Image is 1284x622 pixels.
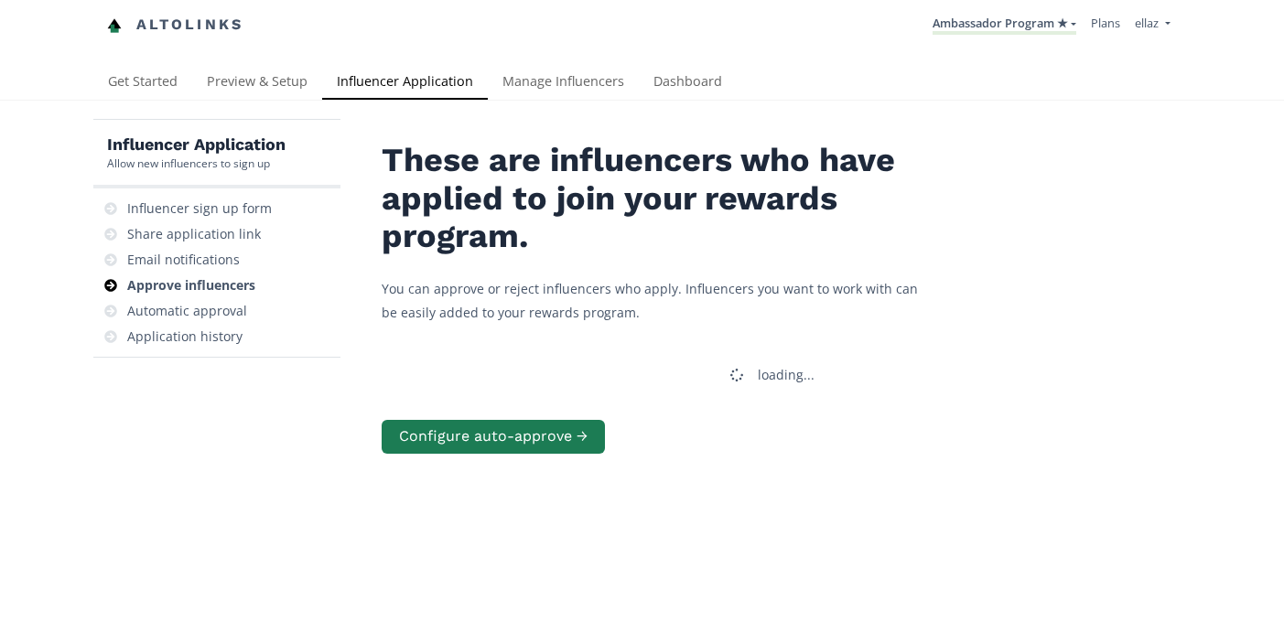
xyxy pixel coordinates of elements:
[382,277,931,323] p: You can approve or reject influencers who apply. Influencers you want to work with can be easily ...
[382,420,605,454] button: Configure auto-approve →
[127,327,243,346] div: Application history
[107,134,286,155] h5: Influencer Application
[93,65,192,102] a: Get Started
[639,65,737,102] a: Dashboard
[322,65,488,102] a: Influencer Application
[933,15,1076,35] a: Ambassador Program ★
[127,199,272,218] div: Influencer sign up form
[1091,15,1120,31] a: Plans
[127,302,247,320] div: Automatic approval
[127,276,255,295] div: Approve influencers
[382,142,931,255] h2: These are influencers who have applied to join your rewards program.
[1135,15,1159,31] span: ellaz
[127,225,261,243] div: Share application link
[107,18,122,33] img: favicon-32x32.png
[107,10,244,40] a: Altolinks
[488,65,639,102] a: Manage Influencers
[127,251,240,269] div: Email notifications
[107,155,286,171] div: Allow new influencers to sign up
[758,366,815,384] div: loading...
[192,65,322,102] a: Preview & Setup
[1135,15,1170,36] a: ellaz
